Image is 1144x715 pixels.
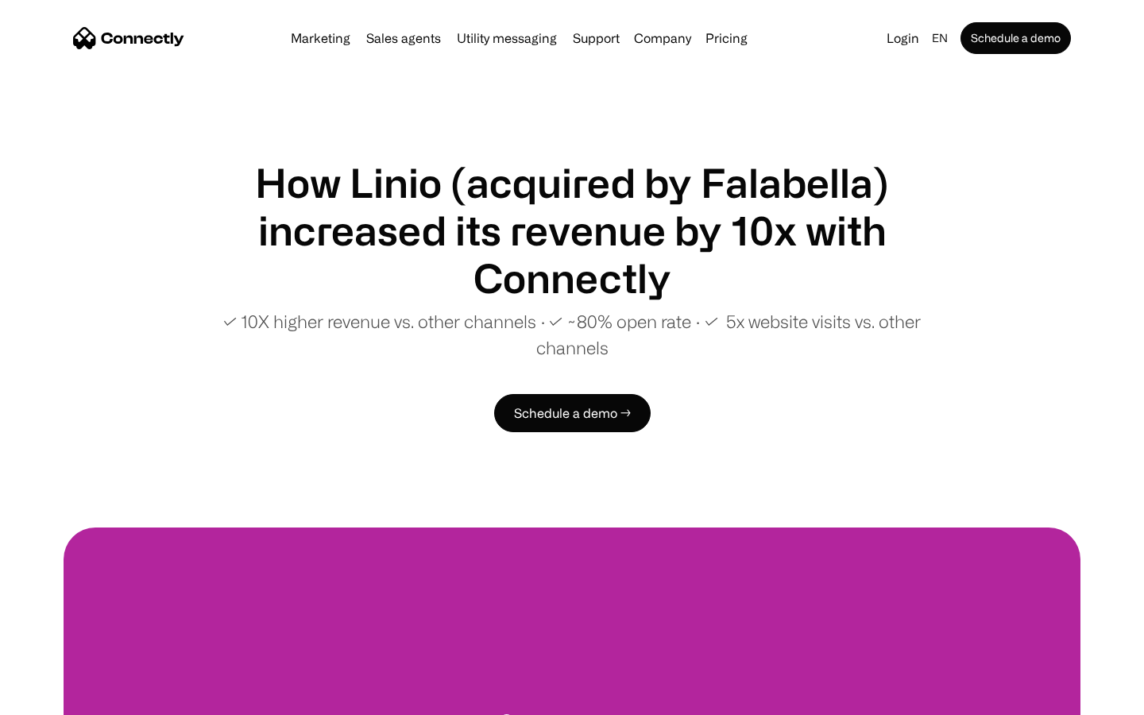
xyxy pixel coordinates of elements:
[191,308,953,361] p: ✓ 10X higher revenue vs. other channels ∙ ✓ ~80% open rate ∙ ✓ 5x website visits vs. other channels
[566,32,626,44] a: Support
[634,27,691,49] div: Company
[450,32,563,44] a: Utility messaging
[73,26,184,50] a: home
[360,32,447,44] a: Sales agents
[191,159,953,302] h1: How Linio (acquired by Falabella) increased its revenue by 10x with Connectly
[16,686,95,709] aside: Language selected: English
[932,27,948,49] div: en
[880,27,926,49] a: Login
[284,32,357,44] a: Marketing
[494,394,651,432] a: Schedule a demo →
[32,687,95,709] ul: Language list
[629,27,696,49] div: Company
[960,22,1071,54] a: Schedule a demo
[926,27,957,49] div: en
[699,32,754,44] a: Pricing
